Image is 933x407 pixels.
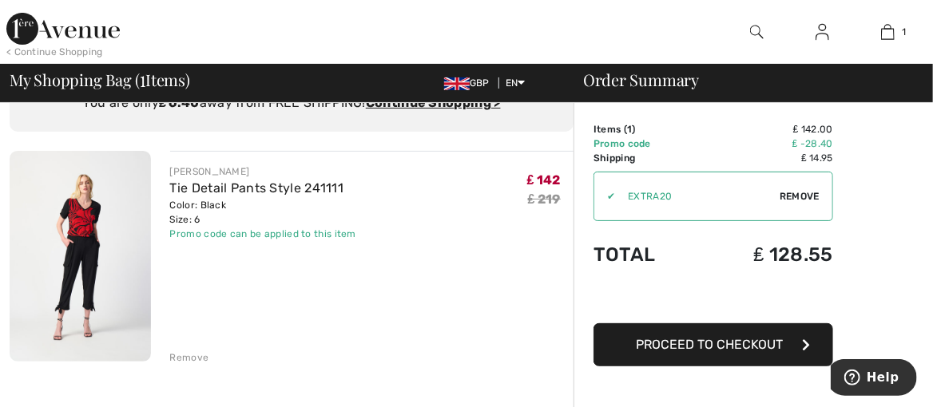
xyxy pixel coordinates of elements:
div: ✔ [594,189,615,203]
span: Remove [780,189,820,203]
a: Sign In [803,22,842,42]
div: Color: Black Size: 6 [170,198,356,227]
td: Items ( ) [594,122,698,136]
img: UK Pound [444,77,470,90]
span: 1 [627,124,632,135]
iframe: Opens a widget where you can find more information [831,359,917,399]
div: [PERSON_NAME] [170,164,356,179]
img: search the website [750,22,764,41]
td: ₤ 128.55 [698,227,833,282]
div: You are only away from FREE SHIPPING! [29,93,554,113]
span: 1 [903,25,907,39]
a: 1 [856,22,919,41]
img: 1ère Avenue [6,13,120,45]
td: ₤ 142.00 [698,122,833,136]
div: Order Summary [564,72,923,88]
button: Proceed to Checkout [594,323,833,366]
img: My Info [816,22,829,41]
span: GBP [444,77,496,89]
s: ₤ 219 [528,192,561,207]
span: 1 [140,68,145,89]
td: ₤ -28.40 [698,136,833,151]
td: ₤ 14.95 [698,151,833,165]
span: EN [506,77,526,89]
a: Tie Detail Pants Style 241111 [170,180,344,196]
td: Promo code [594,136,698,151]
td: Shipping [594,151,698,165]
img: Tie Detail Pants Style 241111 [10,151,151,362]
img: My Bag [881,22,895,41]
span: My Shopping Bag ( Items) [10,72,190,88]
input: Promo code [615,172,780,220]
div: Remove [170,350,209,365]
div: Promo code can be applied to this item [170,227,356,241]
span: Proceed to Checkout [636,337,783,352]
span: ₤ 142 [527,172,561,188]
td: Total [594,227,698,282]
iframe: PayPal [594,282,833,318]
div: < Continue Shopping [6,45,103,59]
